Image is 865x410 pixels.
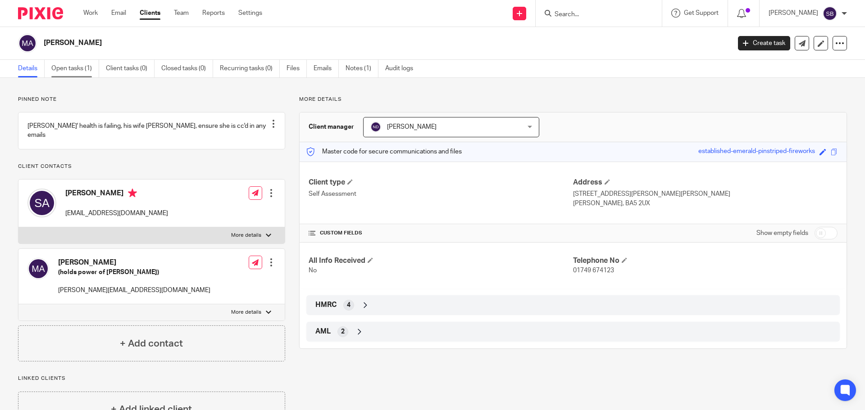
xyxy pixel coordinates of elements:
span: HMRC [315,300,337,310]
p: More details [299,96,847,103]
h2: [PERSON_NAME] [44,38,588,48]
h4: [PERSON_NAME] [58,258,210,267]
span: 2 [341,327,345,336]
p: Linked clients [18,375,285,382]
h3: Client manager [309,122,354,131]
a: Team [174,9,189,18]
p: Pinned note [18,96,285,103]
p: Master code for secure communications and files [306,147,462,156]
a: Email [111,9,126,18]
a: Open tasks (1) [51,60,99,77]
div: established-emerald-pinstriped-fireworks [698,147,815,157]
a: Emails [314,60,339,77]
img: svg%3E [27,189,56,217]
p: [EMAIL_ADDRESS][DOMAIN_NAME] [65,209,168,218]
label: Show empty fields [756,229,808,238]
span: No [309,267,317,274]
h4: Client type [309,178,573,187]
img: svg%3E [370,122,381,132]
p: Self Assessment [309,189,573,198]
p: Client contacts [18,163,285,170]
span: [PERSON_NAME] [387,124,437,130]
h4: [PERSON_NAME] [65,189,168,200]
span: AML [315,327,331,336]
i: Primary [128,189,137,198]
a: Notes (1) [346,60,378,77]
a: Closed tasks (0) [161,60,213,77]
span: Get Support [684,10,719,16]
h4: + Add contact [120,337,183,351]
p: [STREET_ADDRESS][PERSON_NAME][PERSON_NAME] [573,189,838,198]
span: 4 [347,301,351,310]
p: [PERSON_NAME], BA5 2UX [573,199,838,208]
img: svg%3E [18,34,37,53]
a: Client tasks (0) [106,60,155,77]
span: 01749 674123 [573,267,614,274]
img: Pixie [18,7,63,19]
a: Settings [238,9,262,18]
a: Audit logs [385,60,420,77]
a: Clients [140,9,160,18]
h4: Telephone No [573,256,838,266]
a: Reports [202,9,225,18]
h4: All Info Received [309,256,573,266]
h4: CUSTOM FIELDS [309,230,573,237]
a: Details [18,60,45,77]
img: svg%3E [27,258,49,279]
input: Search [554,11,635,19]
img: svg%3E [823,6,837,21]
p: [PERSON_NAME] [769,9,818,18]
a: Files [287,60,307,77]
h4: Address [573,178,838,187]
h5: (holds power of [PERSON_NAME]) [58,268,210,277]
a: Recurring tasks (0) [220,60,280,77]
a: Work [83,9,98,18]
p: [PERSON_NAME][EMAIL_ADDRESS][DOMAIN_NAME] [58,286,210,295]
p: More details [231,232,261,239]
p: More details [231,309,261,316]
a: Create task [738,36,790,50]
